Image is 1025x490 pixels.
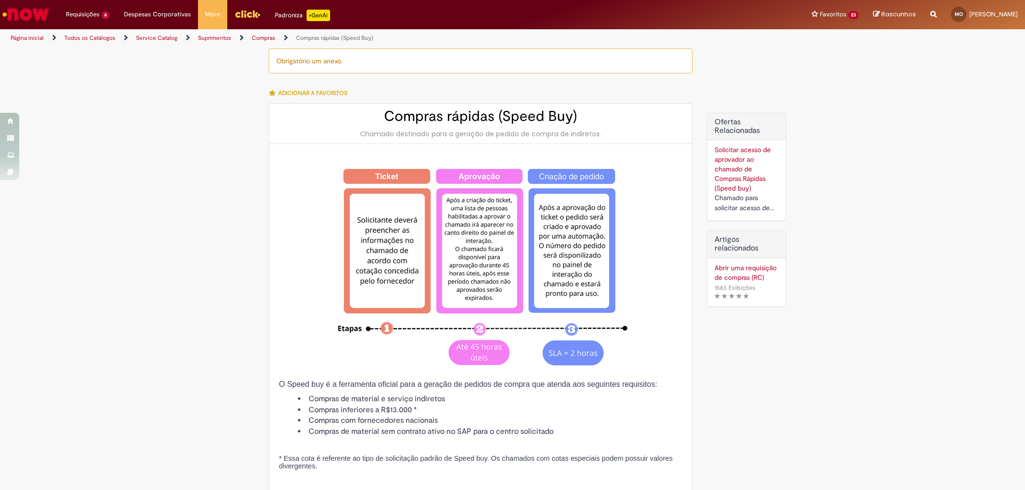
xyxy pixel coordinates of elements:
ul: Trilhas de página [7,29,676,47]
span: 23 [848,11,859,19]
span: 1583 Exibições [715,284,755,292]
span: MO [955,11,963,17]
h3: Artigos relacionados [715,236,778,252]
a: Suprimentos [198,34,231,42]
span: Despesas Corporativas [124,10,191,19]
div: Padroniza [275,10,330,21]
img: click_logo_yellow_360x200.png [235,7,260,21]
div: Obrigatório um anexo. [269,48,692,73]
span: * Essa cota é referente ao tipo de solicitação padrão de Speed buy. Os chamados com cotas especia... [279,454,672,470]
li: Compras inferiores a R$13.000 * [298,405,682,416]
a: Compras [252,34,275,42]
span: Rascunhos [881,10,916,19]
p: +GenAi [307,10,330,21]
span: Favoritos [820,10,846,19]
div: Chamado destinado para a geração de pedido de compra de indiretos. [279,129,682,139]
span: [PERSON_NAME] [969,10,1018,18]
a: Todos os Catálogos [64,34,115,42]
h2: Ofertas Relacionadas [715,118,778,135]
a: Página inicial [11,34,44,42]
img: ServiceNow [1,5,50,24]
button: Adicionar a Favoritos [269,83,353,103]
h2: Compras rápidas (Speed Buy) [279,108,682,124]
a: Abrir uma requisição de compras (RC) [715,263,778,282]
li: Compras de material sem contrato ativo no SAP para o centro solicitado [298,426,682,437]
span: O Speed buy é a ferramenta oficial para a geração de pedidos de compra que atenda aos seguintes r... [279,380,657,388]
a: Compras rápidas (Speed Buy) [296,34,373,42]
a: Solicitar acesso de aprovador ao chamado de Compras Rápidas (Speed buy) [715,145,771,192]
a: Rascunhos [873,10,916,19]
span: 6 [101,11,110,19]
li: Compras com fornecedores nacionais [298,415,682,426]
a: Service Catalog [136,34,177,42]
div: Ofertas Relacionadas [707,113,786,221]
div: Chamado para solicitar acesso de aprovador ao ticket de Speed buy [715,193,778,213]
li: Compras de material e serviço indiretos [298,394,682,405]
span: Requisições [66,10,99,19]
span: • [757,281,763,294]
span: Adicionar a Favoritos [278,89,347,97]
span: More [205,10,220,19]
